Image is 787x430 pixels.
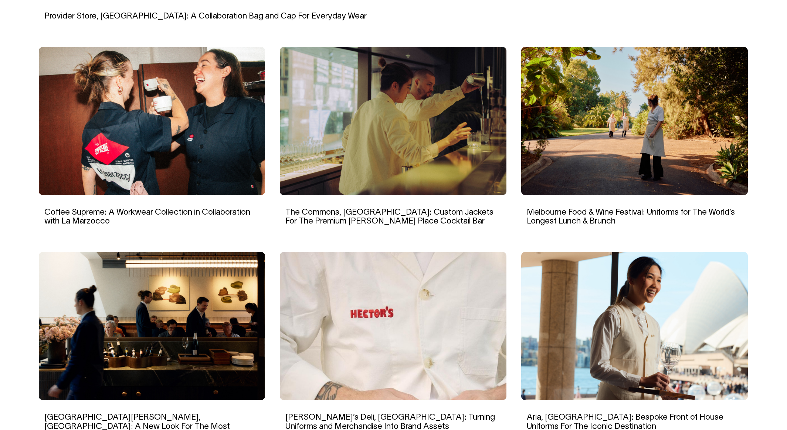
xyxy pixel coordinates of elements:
img: Melbourne Food & Wine Festival: Uniforms for The World’s Longest Lunch & Brunch [521,47,748,195]
img: Hector’s Deli, Melbourne: Turning Uniforms and Merchandise Into Brand Assets [280,252,506,400]
img: Saint Peter, Sydney: A New Look For The Most Anticipated Opening of 2024 [39,252,265,400]
a: The Commons, [GEOGRAPHIC_DATA]: Custom Jackets For The Premium [PERSON_NAME] Place Cocktail Bar [285,209,493,225]
a: Provider Store, [GEOGRAPHIC_DATA]: A Collaboration Bag and Cap For Everyday Wear [44,13,367,20]
a: Coffee Supreme: A Workwear Collection in Collaboration with La Marzocco [44,209,250,225]
img: The Commons, Sydney: Custom Jackets For The Premium Martin Place Cocktail Bar [280,47,506,195]
a: [PERSON_NAME]’s Deli, [GEOGRAPHIC_DATA]: Turning Uniforms and Merchandise Into Brand Assets [285,414,495,430]
img: Aria, Sydney: Bespoke Front of House Uniforms For The Iconic Destination [521,252,748,400]
img: Coffee Supreme: A Workwear Collection in Collaboration with La Marzocco [39,47,265,195]
a: Aria, [GEOGRAPHIC_DATA]: Bespoke Front of House Uniforms For The Iconic Destination [527,414,723,430]
a: Melbourne Food & Wine Festival: Uniforms for The World’s Longest Lunch & Brunch [527,209,735,225]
